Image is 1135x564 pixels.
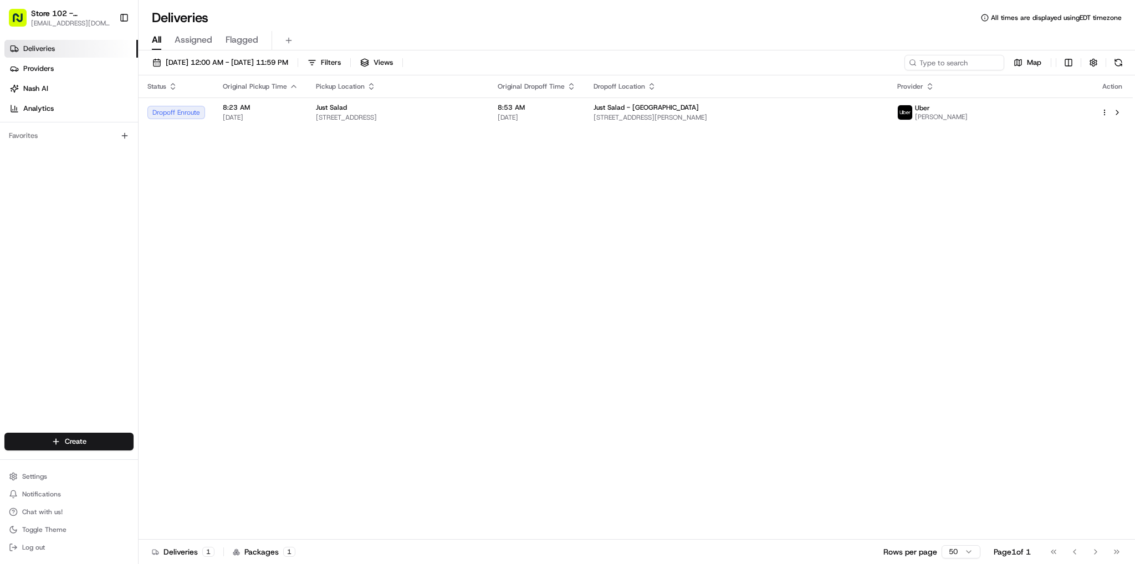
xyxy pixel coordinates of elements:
[166,58,288,68] span: [DATE] 12:00 AM - [DATE] 11:59 PM
[1009,55,1046,70] button: Map
[233,546,295,557] div: Packages
[897,82,923,91] span: Provider
[4,540,134,555] button: Log out
[23,84,48,94] span: Nash AI
[4,504,134,520] button: Chat with us!
[22,490,61,499] span: Notifications
[223,103,298,112] span: 8:23 AM
[223,82,287,91] span: Original Pickup Time
[23,44,55,54] span: Deliveries
[1101,82,1124,91] div: Action
[915,104,930,112] span: Uber
[22,543,45,552] span: Log out
[4,127,134,145] div: Favorites
[594,113,880,122] span: [STREET_ADDRESS][PERSON_NAME]
[23,64,54,74] span: Providers
[498,103,576,112] span: 8:53 AM
[4,80,138,98] a: Nash AI
[994,546,1031,557] div: Page 1 of 1
[22,472,47,481] span: Settings
[4,486,134,502] button: Notifications
[498,82,565,91] span: Original Dropoff Time
[316,113,480,122] span: [STREET_ADDRESS]
[316,82,365,91] span: Pickup Location
[1027,58,1041,68] span: Map
[4,522,134,537] button: Toggle Theme
[303,55,346,70] button: Filters
[321,58,341,68] span: Filters
[152,9,208,27] h1: Deliveries
[915,112,968,121] span: [PERSON_NAME]
[147,82,166,91] span: Status
[4,100,138,117] a: Analytics
[594,103,699,112] span: Just Salad - [GEOGRAPHIC_DATA]
[202,547,214,557] div: 1
[22,525,67,534] span: Toggle Theme
[152,546,214,557] div: Deliveries
[22,507,63,516] span: Chat with us!
[1111,55,1126,70] button: Refresh
[23,104,54,114] span: Analytics
[594,82,645,91] span: Dropoff Location
[4,469,134,484] button: Settings
[31,19,110,28] button: [EMAIL_ADDRESS][DOMAIN_NAME]
[65,437,86,447] span: Create
[152,33,161,47] span: All
[991,13,1122,22] span: All times are displayed using EDT timezone
[498,113,576,122] span: [DATE]
[31,8,110,19] button: Store 102 - [GEOGRAPHIC_DATA] (Just Salad)
[4,4,115,31] button: Store 102 - [GEOGRAPHIC_DATA] (Just Salad)[EMAIL_ADDRESS][DOMAIN_NAME]
[175,33,212,47] span: Assigned
[4,40,138,58] a: Deliveries
[883,546,937,557] p: Rows per page
[223,113,298,122] span: [DATE]
[355,55,398,70] button: Views
[898,105,912,120] img: uber-new-logo.jpeg
[904,55,1004,70] input: Type to search
[316,103,347,112] span: Just Salad
[4,60,138,78] a: Providers
[374,58,393,68] span: Views
[4,433,134,450] button: Create
[147,55,293,70] button: [DATE] 12:00 AM - [DATE] 11:59 PM
[226,33,258,47] span: Flagged
[283,547,295,557] div: 1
